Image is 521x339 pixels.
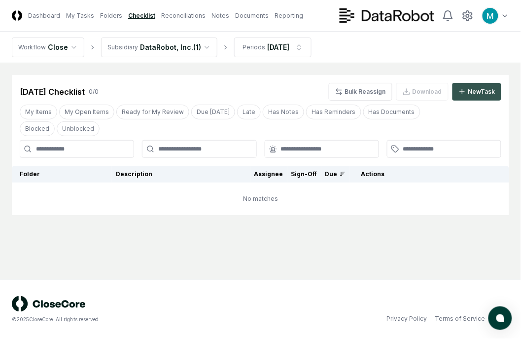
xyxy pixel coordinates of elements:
div: 0 / 0 [89,87,99,96]
img: Logo [12,10,22,21]
button: Late [237,105,261,119]
button: Has Reminders [306,105,361,119]
div: New Task [468,87,495,96]
button: My Open Items [59,105,114,119]
div: Periods [243,43,265,52]
img: logo [12,296,86,312]
div: [DATE] Checklist [20,86,85,98]
button: Bulk Reassign [329,83,392,101]
div: Subsidiary [107,43,138,52]
a: Reconciliations [161,11,206,20]
a: Privacy Policy [387,314,427,323]
button: NewTask [452,83,501,101]
div: [DATE] [267,42,289,52]
div: Actions [353,170,501,179]
a: Checklist [128,11,155,20]
img: DataRobot logo [340,8,434,23]
th: Sign-Off [287,166,321,183]
button: Has Documents [363,105,420,119]
button: Due Today [191,105,235,119]
button: My Items [20,105,57,119]
div: © 2025 CloseCore. All rights reserved. [12,316,261,323]
button: Blocked [20,121,55,136]
a: Notes [211,11,229,20]
div: Workflow [18,43,46,52]
th: Description [112,166,250,183]
td: No matches [12,183,509,215]
img: ACg8ocIk6UVBSJ1Mh_wKybhGNOx8YD4zQOa2rDZHjRd5UfivBFfoWA=s96-c [483,8,498,24]
a: Documents [235,11,269,20]
a: Reporting [275,11,303,20]
a: Dashboard [28,11,60,20]
div: Due [325,170,346,179]
button: Ready for My Review [116,105,189,119]
th: Assignee [250,166,287,183]
nav: breadcrumb [12,38,312,57]
a: Terms of Service [435,314,486,323]
button: atlas-launcher [488,306,512,330]
button: Periods[DATE] [234,38,312,57]
a: My Tasks [66,11,94,20]
button: Unblocked [57,121,100,136]
button: Has Notes [263,105,304,119]
th: Folder [12,166,112,183]
a: Folders [100,11,122,20]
